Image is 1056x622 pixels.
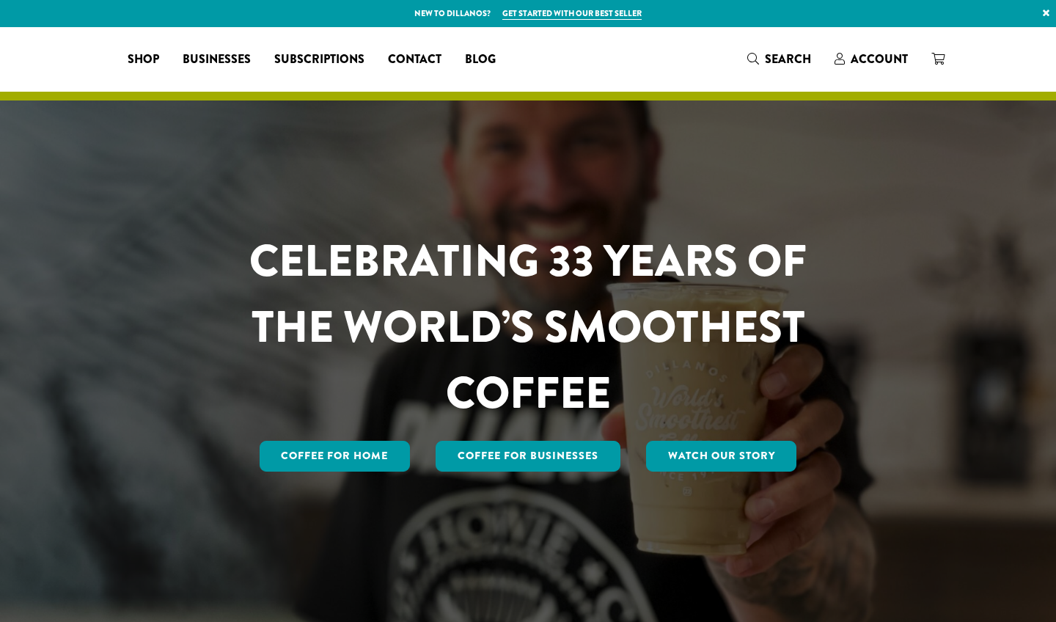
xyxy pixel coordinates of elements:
[116,48,171,71] a: Shop
[465,51,496,69] span: Blog
[736,47,823,71] a: Search
[646,441,797,472] a: Watch Our Story
[260,441,411,472] a: Coffee for Home
[765,51,811,67] span: Search
[128,51,159,69] span: Shop
[388,51,441,69] span: Contact
[274,51,364,69] span: Subscriptions
[502,7,642,20] a: Get started with our best seller
[851,51,908,67] span: Account
[206,228,850,426] h1: CELEBRATING 33 YEARS OF THE WORLD’S SMOOTHEST COFFEE
[183,51,251,69] span: Businesses
[436,441,620,472] a: Coffee For Businesses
